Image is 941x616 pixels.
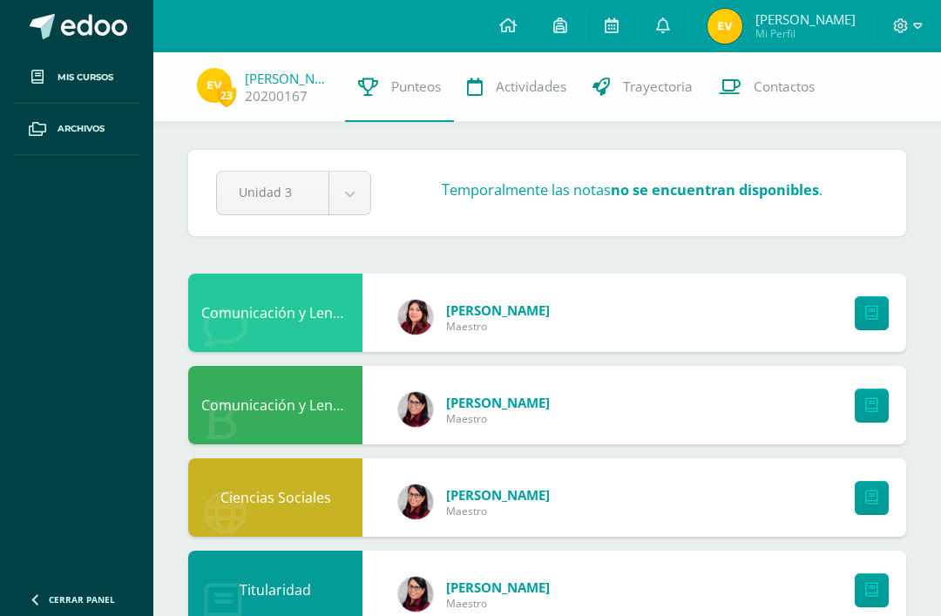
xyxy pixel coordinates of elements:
span: Mis cursos [58,71,113,85]
a: Mis cursos [14,52,139,104]
span: Unidad 3 [239,172,307,213]
span: [PERSON_NAME] [446,486,550,504]
span: Maestro [446,319,550,334]
span: 23 [217,85,236,106]
span: Mi Perfil [755,26,856,41]
a: [PERSON_NAME] [245,70,332,87]
span: Maestro [446,411,550,426]
a: Unidad 3 [217,172,370,214]
a: Punteos [345,52,454,122]
span: Trayectoria [623,78,693,96]
span: Actividades [496,78,566,96]
h3: Temporalmente las notas . [442,180,823,200]
span: Archivos [58,122,105,136]
img: b345338c6bf3bbe1de0ed29d358e1117.png [398,577,433,612]
img: e134703880e1af139d6c2102cecbd062.png [707,9,742,44]
span: Maestro [446,596,550,611]
div: Comunicación y Lenguaje,Idioma Extranjero,Inglés [188,274,362,352]
span: [PERSON_NAME] [446,579,550,596]
img: e134703880e1af139d6c2102cecbd062.png [197,68,232,103]
div: Comunicación y Lenguaje,Idioma Español [188,366,362,444]
a: Archivos [14,104,139,155]
img: c17dc0044ff73e6528ee1a0ac52c8e58.png [398,300,433,335]
a: 20200167 [245,87,308,105]
img: b345338c6bf3bbe1de0ed29d358e1117.png [398,392,433,427]
strong: no se encuentran disponibles [611,180,819,200]
a: Contactos [706,52,828,122]
span: Maestro [446,504,550,518]
span: [PERSON_NAME] [446,394,550,411]
img: b345338c6bf3bbe1de0ed29d358e1117.png [398,484,433,519]
span: Contactos [754,78,815,96]
span: [PERSON_NAME] [755,10,856,28]
span: [PERSON_NAME] [446,301,550,319]
a: Actividades [454,52,579,122]
span: Punteos [391,78,441,96]
a: Trayectoria [579,52,706,122]
span: Cerrar panel [49,593,115,606]
div: Ciencias Sociales [188,458,362,537]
